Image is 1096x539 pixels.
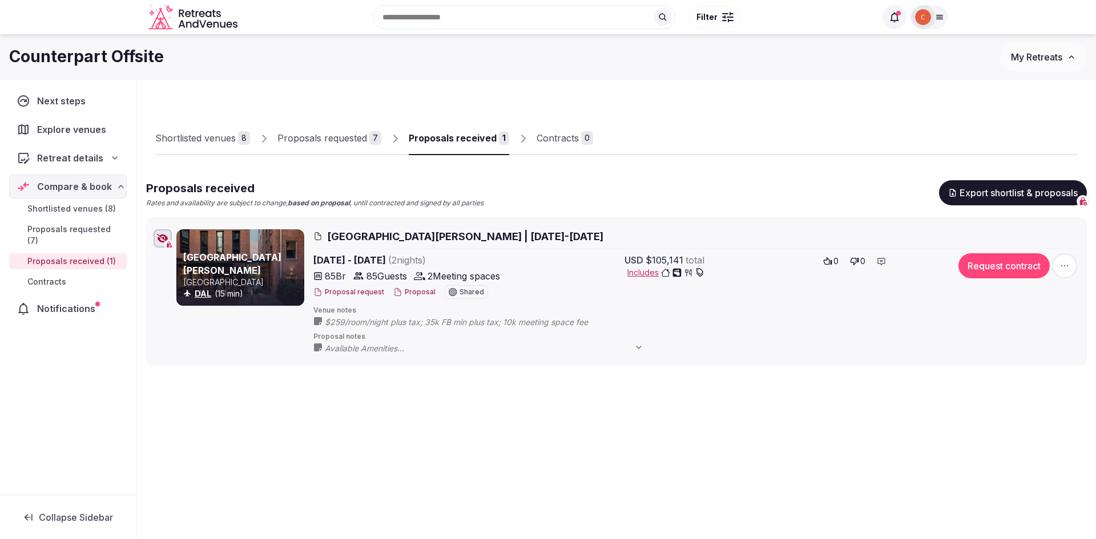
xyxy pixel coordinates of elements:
span: Shared [460,289,484,295]
span: 2 Meeting spaces [428,269,500,283]
span: USD [624,253,643,267]
span: Notifications [37,302,100,315]
a: Proposals requested7 [277,122,381,155]
div: (15 min) [183,288,302,299]
span: 0 [833,256,839,267]
div: 0 [581,131,593,145]
button: My Retreats [1000,43,1087,71]
span: Venue notes [313,306,1079,315]
button: Proposal [393,287,436,297]
span: Compare & book [37,180,112,193]
button: 0 [820,253,842,269]
a: Contracts [9,274,127,290]
span: My Retreats [1011,51,1062,63]
span: [DATE] - [DATE] [313,253,514,267]
div: Contracts [537,131,579,145]
button: Proposal request [313,287,384,297]
div: 7 [369,131,381,145]
button: Filter [689,6,741,28]
span: Retreat details [37,151,103,165]
h2: Proposals received [146,180,483,196]
span: Proposal notes [313,332,1079,342]
div: 8 [238,131,250,145]
a: Shortlisted venues (8) [9,201,127,217]
button: DAL [195,288,211,299]
svg: Retreats and Venues company logo [148,5,240,30]
button: Export shortlist & proposals [939,180,1087,205]
button: Collapse Sidebar [9,505,127,530]
img: Catalina [915,9,931,25]
span: [GEOGRAPHIC_DATA][PERSON_NAME] | [DATE]-[DATE] [327,229,603,244]
span: Proposals requested (7) [27,224,122,246]
span: 85 Br [325,269,346,283]
a: [GEOGRAPHIC_DATA][PERSON_NAME] [183,252,281,275]
p: Rates and availability are subject to change, , until contracted and signed by all parties [146,198,483,208]
a: Next steps [9,89,127,113]
strong: based on proposal [288,198,350,207]
span: 85 Guests [366,269,407,283]
a: Proposals received1 [409,122,509,155]
button: 0 [847,253,869,269]
div: Shortlisted venues [155,131,236,145]
a: Visit the homepage [148,5,240,30]
span: $105,141 [646,253,683,267]
p: [GEOGRAPHIC_DATA] [183,277,302,288]
a: DAL [195,289,211,298]
span: Proposals received (1) [27,256,116,267]
span: Filter [696,11,718,23]
span: Explore venues [37,123,111,136]
a: Notifications [9,297,127,321]
span: 0 [860,256,865,267]
a: Explore venues [9,117,127,141]
span: Next steps [37,94,90,108]
a: Shortlisted venues8 [155,122,250,155]
span: Available Amenities * Complimentary WiFi for IHG Rewards Club Members Hosted Evening Social Hour ... [325,343,655,354]
span: Shortlisted venues (8) [27,203,116,214]
div: Proposals requested [277,131,367,145]
div: Proposals received [409,131,497,145]
button: Request contract [958,253,1050,278]
div: 1 [499,131,509,145]
span: ( 2 night s ) [388,254,426,266]
button: Includes [627,267,704,278]
span: Contracts [27,276,66,287]
a: Contracts0 [537,122,593,155]
a: Proposals received (1) [9,253,127,269]
span: Collapse Sidebar [39,512,113,523]
a: Proposals requested (7) [9,221,127,249]
span: $259/room/night plus tax; 35k FB min plus tax; 10k meeting space fee [325,317,611,328]
span: total [686,253,704,267]
h1: Counterpart Offsite [9,46,164,68]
